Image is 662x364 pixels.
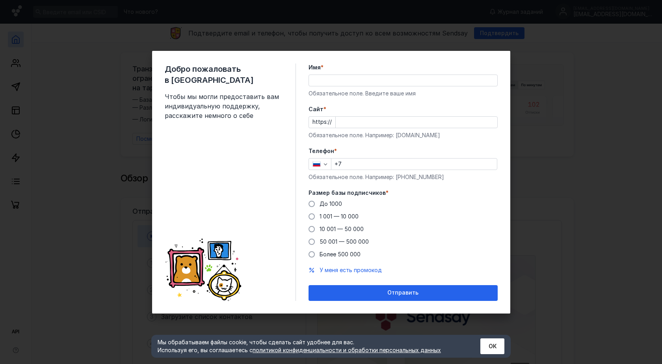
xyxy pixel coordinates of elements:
button: У меня есть промокод [320,266,382,274]
a: политикой конфиденциальности и обработки персональных данных [253,347,441,353]
div: Обязательное поле. Введите ваше имя [309,90,498,97]
div: Обязательное поле. Например: [PHONE_NUMBER] [309,173,498,181]
span: Более 500 000 [320,251,361,258]
span: Имя [309,63,321,71]
span: Размер базы подписчиков [309,189,386,197]
span: 1 001 — 10 000 [320,213,359,220]
div: Мы обрабатываем файлы cookie, чтобы сделать сайт удобнее для вас. Используя его, вы соглашаетесь c [158,338,461,354]
div: Обязательное поле. Например: [DOMAIN_NAME] [309,131,498,139]
span: Cайт [309,105,324,113]
span: Отправить [387,289,418,296]
span: Телефон [309,147,334,155]
button: ОК [480,338,504,354]
span: Чтобы мы могли предоставить вам индивидуальную поддержку, расскажите немного о себе [165,92,283,120]
span: У меня есть промокод [320,267,382,273]
button: Отправить [309,285,498,301]
span: 10 001 — 50 000 [320,226,364,232]
span: Добро пожаловать в [GEOGRAPHIC_DATA] [165,63,283,86]
span: 50 001 — 500 000 [320,238,369,245]
span: До 1000 [320,200,342,207]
